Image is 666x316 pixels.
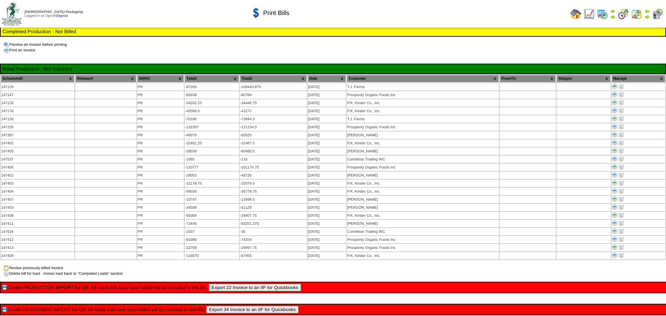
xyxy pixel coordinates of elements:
[612,84,617,89] img: Print
[185,212,239,219] td: -56368
[1,83,74,91] td: 147129
[644,8,650,14] img: arrowleft.gif
[500,75,556,82] th: From/To
[56,14,68,18] a: (logout)
[618,236,624,242] img: delete.gif
[612,116,617,121] img: Print
[137,107,184,115] td: PR
[611,75,665,82] th: Manage
[206,306,299,313] button: Export 34 Invoice to an IIF for Quickbooks
[612,108,617,113] img: Print
[1,131,74,139] td: 147387
[1,107,74,115] td: 147178
[347,228,499,235] td: Corinthian Trading INC
[347,196,499,203] td: [PERSON_NAME]
[240,99,307,107] td: -34448.75
[612,196,617,202] img: Print
[2,28,664,35] td: Completed Production - Not Billed
[347,91,499,99] td: Prosperity Organic Foods Inc
[612,164,617,170] img: Print
[137,139,184,147] td: PR
[240,212,307,219] td: -29407.75
[347,188,499,195] td: P.K, Kinder Co., Inc.
[137,220,184,227] td: PR
[618,212,624,218] img: delete.gif
[240,172,307,179] td: -48726
[644,14,650,20] img: arrowright.gif
[308,164,346,171] td: [DATE]
[240,252,307,259] td: -67955
[1,91,74,99] td: 147147
[185,204,239,211] td: -34509
[2,307,8,313] img: save.gif
[347,244,499,251] td: Prosperity Organic Foods Inc
[631,8,642,20] img: calendarinout.gif
[347,148,499,155] td: [PERSON_NAME]
[347,236,499,243] td: Prosperity Organic Foods Inc
[612,132,617,137] img: Print
[240,131,307,139] td: -60525
[137,99,184,107] td: PR
[308,131,346,139] td: [DATE]
[347,252,499,259] td: P.K, Kinder Co., Inc.
[1,99,74,107] td: 147128
[240,236,307,243] td: -74254
[308,83,346,91] td: [DATE]
[610,14,616,20] img: arrowright.gif
[185,252,239,259] td: -116670
[618,116,624,121] img: delete.gif
[618,132,624,137] img: delete.gif
[347,172,499,179] td: [PERSON_NAME]
[347,156,499,163] td: Corinthian Trading INC
[347,204,499,211] td: [PERSON_NAME]
[347,131,499,139] td: [PERSON_NAME]
[618,84,624,89] img: delete.gif
[347,180,499,187] td: P.K, Kinder Co., Inc.
[205,307,299,312] a: Export 34 Invoice to an IIF for Quickbooks
[308,212,346,219] td: [DATE]
[347,75,499,82] th: Customer
[1,252,74,259] td: 147409
[185,164,239,171] td: -110777
[347,220,499,227] td: [PERSON_NAME]
[308,188,346,195] td: [DATE]
[185,188,239,195] td: -56039
[240,139,307,147] td: -32487.5
[185,228,239,235] td: -1037
[24,10,83,18] span: Logged in as Dgroth
[347,115,499,123] td: T.J. Farms
[612,204,617,210] img: Print
[3,42,9,48] img: preview.gif
[308,228,346,235] td: [DATE]
[612,148,617,153] img: Print
[137,91,184,99] td: PR
[137,164,184,171] td: PR
[251,7,262,19] img: dollar.gif
[347,99,499,107] td: P.K, Kinder Co., Inc.
[347,107,499,115] td: P.K, Kinder Co., Inc.
[240,83,307,91] td: -108443.875
[240,204,307,211] td: -51129
[612,180,617,186] img: Print
[240,75,307,82] th: Total2
[308,244,346,251] td: [DATE]
[1,123,74,131] td: 147155
[185,180,239,187] td: -32178.75
[185,123,239,131] td: -132397
[618,196,624,202] img: delete.gif
[185,148,239,155] td: -59038
[185,236,239,243] td: -81986
[618,8,629,20] img: calendarblend.gif
[185,107,239,115] td: -42096.5
[308,252,346,259] td: [DATE]
[1,204,74,211] td: 147453
[308,115,346,123] td: [DATE]
[612,92,617,97] img: Print
[612,236,617,242] img: Print
[618,124,624,129] img: delete.gif
[612,244,617,250] img: Print
[308,99,346,107] td: [DATE]
[1,196,74,203] td: 147407
[1,115,74,123] td: 147130
[618,148,624,153] img: delete.gif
